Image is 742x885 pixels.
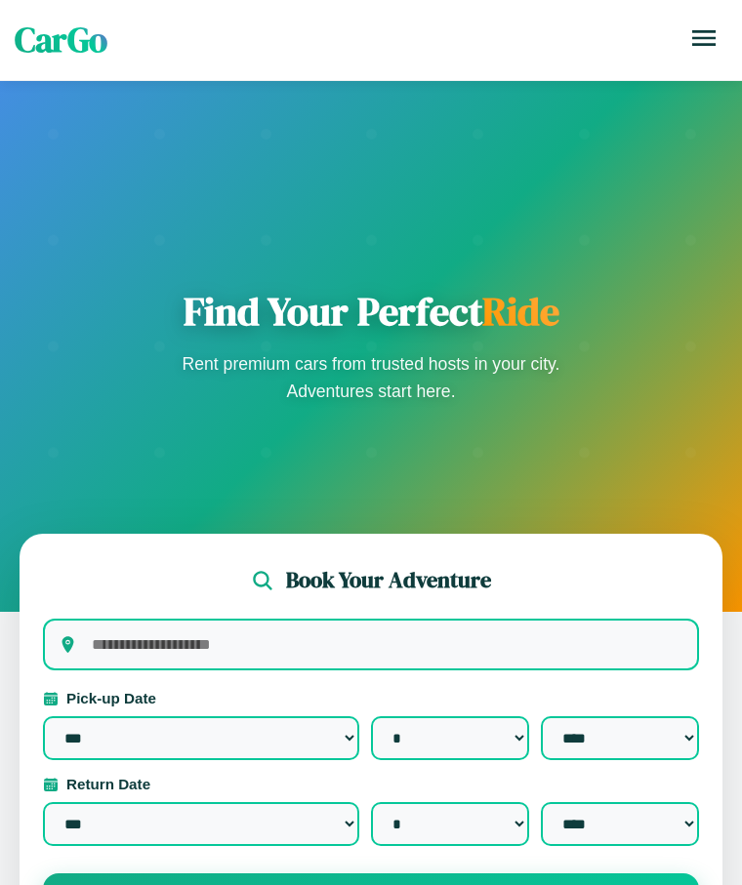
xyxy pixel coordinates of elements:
label: Return Date [43,776,699,792]
p: Rent premium cars from trusted hosts in your city. Adventures start here. [176,350,566,405]
h2: Book Your Adventure [286,565,491,595]
span: Ride [482,285,559,338]
span: CarGo [15,17,107,63]
label: Pick-up Date [43,690,699,706]
h1: Find Your Perfect [176,288,566,335]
